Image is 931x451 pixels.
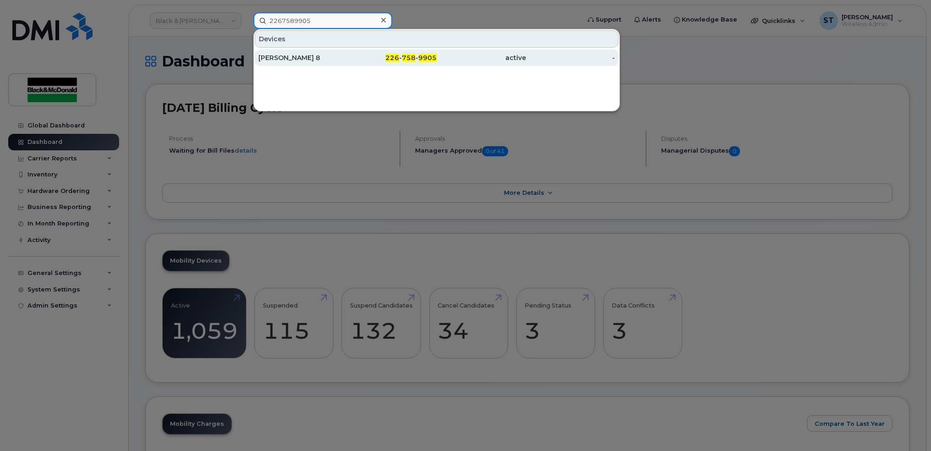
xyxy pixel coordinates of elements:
[385,54,399,62] span: 226
[255,49,619,66] a: [PERSON_NAME] 8226-758-9905active-
[255,30,619,48] div: Devices
[526,53,615,62] div: -
[437,53,526,62] div: active
[418,54,437,62] span: 9905
[348,53,437,62] div: - -
[402,54,416,62] span: 758
[258,53,348,62] div: [PERSON_NAME] 8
